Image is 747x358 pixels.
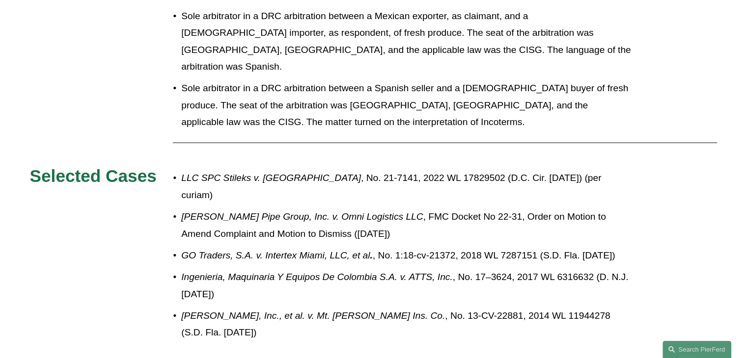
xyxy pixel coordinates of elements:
[181,169,631,203] p: , No. 21-7141, 2022 WL 17829502 (D.C. Cir. [DATE]) (per curiam)
[30,166,157,185] span: Selected Cases
[181,7,631,75] p: Sole arbitrator in a DRC arbitration between a Mexican exporter, as claimant, and a [DEMOGRAPHIC_...
[181,172,361,182] em: LLC SPC Stileks v. [GEOGRAPHIC_DATA]
[181,247,631,264] p: , No. 1:18-cv-21372, 2018 WL 7287151 (S.D. Fla. [DATE])
[181,271,452,281] em: Ingenieria, Maquinaria Y Equipos De Colombia S.A. v. ATTS, Inc.
[663,341,731,358] a: Search this site
[181,211,423,221] em: [PERSON_NAME] Pipe Group, Inc. v. Omni Logistics LLC
[181,307,631,341] p: , No. 13-CV-22881, 2014 WL 11944278 (S.D. Fla. [DATE])
[181,79,631,130] p: Sole arbitrator in a DRC arbitration between a Spanish seller and a [DEMOGRAPHIC_DATA] buyer of f...
[181,208,631,242] p: , FMC Docket No 22-31, Order on Motion to Amend Complaint and Motion to Dismiss ([DATE])
[181,250,370,260] em: GO Traders, S.A. v. Intertex Miami, LLC, et al
[370,250,372,260] em: .
[181,310,445,320] em: [PERSON_NAME], Inc., et al. v. Mt. [PERSON_NAME] Ins. Co.
[181,268,631,302] p: , No. 17–3624, 2017 WL 6316632 (D. N.J. [DATE])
